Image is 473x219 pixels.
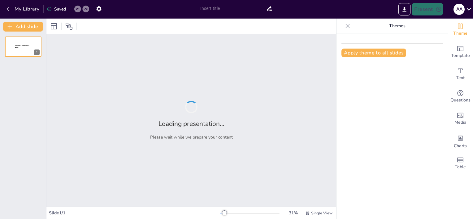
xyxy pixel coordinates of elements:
span: Media [454,119,466,126]
span: Questions [450,97,471,104]
span: Single View [311,211,332,216]
span: Position [65,23,73,30]
div: Add charts and graphs [448,130,473,152]
span: Sendsteps presentation editor [15,45,29,48]
span: Table [455,164,466,170]
div: Add text boxes [448,63,473,85]
span: Charts [454,143,467,149]
button: Present [412,3,443,15]
button: Apply theme to all slides [341,49,406,57]
button: a a [453,3,465,15]
div: 1 [5,36,41,57]
span: Theme [453,30,467,37]
div: Layout [49,21,59,31]
p: Please wait while we prepare your content [150,134,233,140]
button: Export to PowerPoint [398,3,410,15]
div: Add a table [448,152,473,174]
h2: Loading presentation... [158,119,224,128]
p: Themes [353,19,442,33]
div: 1 [34,49,40,55]
div: Saved [47,6,66,12]
button: Add slide [3,22,43,32]
span: Text [456,75,465,81]
span: Template [451,52,470,59]
div: Add ready made slides [448,41,473,63]
div: Add images, graphics, shapes or video [448,108,473,130]
input: Insert title [200,4,267,13]
div: Change the overall theme [448,19,473,41]
div: 31 % [286,210,301,216]
div: Slide 1 / 1 [49,210,220,216]
div: a a [453,4,465,15]
div: Get real-time input from your audience [448,85,473,108]
button: My Library [5,4,42,14]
